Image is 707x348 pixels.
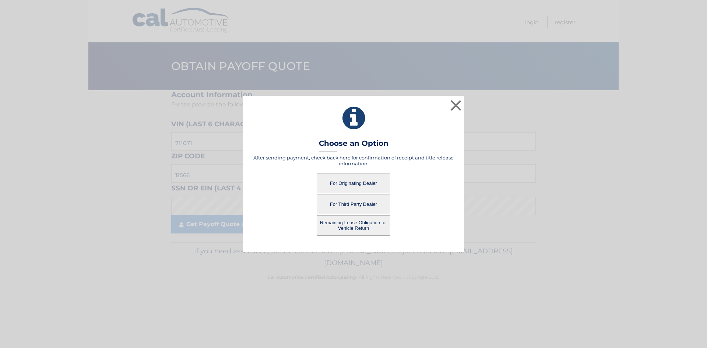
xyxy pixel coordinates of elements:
[317,173,390,193] button: For Originating Dealer
[317,194,390,214] button: For Third Party Dealer
[252,155,455,166] h5: After sending payment, check back here for confirmation of receipt and title release information.
[319,139,388,152] h3: Choose an Option
[317,215,390,236] button: Remaining Lease Obligation for Vehicle Return
[449,98,463,113] button: ×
